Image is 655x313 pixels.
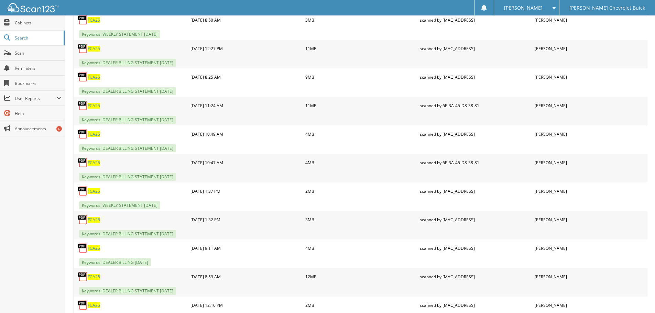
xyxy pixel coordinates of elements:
div: [PERSON_NAME] [533,13,648,27]
a: FCA25 [88,274,100,280]
div: [DATE] 8:50 AM [189,13,304,27]
span: [PERSON_NAME] [504,6,543,10]
img: PDF.png [77,72,88,82]
img: PDF.png [77,186,88,196]
div: [PERSON_NAME] [533,99,648,112]
div: 11MB [304,42,418,55]
div: [DATE] 12:27 PM [189,42,304,55]
div: [PERSON_NAME] [533,270,648,283]
div: [PERSON_NAME] [533,298,648,312]
span: Keywords: DEALER BILLING STATEMENT [DATE] [79,144,176,152]
div: [PERSON_NAME] [533,127,648,141]
div: 2MB [304,298,418,312]
div: 6 [56,126,62,132]
span: Keywords: DEALER BILLING [DATE] [79,258,151,266]
div: 11MB [304,99,418,112]
img: PDF.png [77,271,88,282]
div: [DATE] 11:24 AM [189,99,304,112]
div: [DATE] 9:11 AM [189,241,304,255]
a: FCA25 [88,217,100,223]
div: scanned by [MAC_ADDRESS] [418,70,533,84]
div: [PERSON_NAME] [533,42,648,55]
img: PDF.png [77,300,88,310]
span: Keywords: DEALER BILLING STATEMENT [DATE] [79,287,176,295]
div: [PERSON_NAME] [533,156,648,169]
span: Announcements [15,126,61,132]
div: [DATE] 8:25 AM [189,70,304,84]
img: PDF.png [77,129,88,139]
img: scan123-logo-white.svg [7,3,58,12]
div: scanned by [MAC_ADDRESS] [418,270,533,283]
div: [DATE] 10:47 AM [189,156,304,169]
a: FCA25 [88,188,100,194]
div: 2MB [304,184,418,198]
span: Cabinets [15,20,61,26]
div: 3MB [304,213,418,226]
div: 4MB [304,127,418,141]
div: [PERSON_NAME] [533,70,648,84]
span: User Reports [15,96,56,101]
span: Keywords: DEALER BILLING STATEMENT [DATE] [79,87,176,95]
div: 4MB [304,156,418,169]
div: scanned by [MAC_ADDRESS] [418,298,533,312]
span: Help [15,111,61,116]
a: FCA25 [88,17,100,23]
div: scanned by [MAC_ADDRESS] [418,127,533,141]
div: scanned by 6E-3A-45-D8-38-81 [418,156,533,169]
a: FCA25 [88,302,100,308]
div: scanned by [MAC_ADDRESS] [418,184,533,198]
span: Keywords: WEEKLY STATEMENT [DATE] [79,30,160,38]
div: [DATE] 1:37 PM [189,184,304,198]
a: FCA25 [88,46,100,52]
span: Keywords: DEALER BILLING STATEMENT [DATE] [79,173,176,181]
span: Search [15,35,60,41]
div: [PERSON_NAME] [533,241,648,255]
span: Keywords: DEALER BILLING STATEMENT [DATE] [79,230,176,238]
div: 9MB [304,70,418,84]
div: scanned by 6E-3A-45-D8-38-81 [418,99,533,112]
img: PDF.png [77,43,88,54]
div: [PERSON_NAME] [533,213,648,226]
iframe: Chat Widget [621,280,655,313]
div: [DATE] 12:16 PM [189,298,304,312]
span: Scan [15,50,61,56]
div: 12MB [304,270,418,283]
span: Bookmarks [15,80,61,86]
div: [DATE] 8:59 AM [189,270,304,283]
img: PDF.png [77,243,88,253]
img: PDF.png [77,157,88,168]
a: FCA25 [88,131,100,137]
span: [PERSON_NAME] Chevrolet Buick [569,6,645,10]
div: [DATE] 1:32 PM [189,213,304,226]
a: FCA25 [88,245,100,251]
div: scanned by [MAC_ADDRESS] [418,213,533,226]
a: FCA25 [88,74,100,80]
div: [PERSON_NAME] [533,184,648,198]
div: scanned by [MAC_ADDRESS] [418,241,533,255]
div: 3MB [304,13,418,27]
div: scanned by [MAC_ADDRESS] [418,13,533,27]
img: PDF.png [77,100,88,111]
a: FCA25 [88,103,100,109]
span: Reminders [15,65,61,71]
div: scanned by [MAC_ADDRESS] [418,42,533,55]
img: PDF.png [77,15,88,25]
div: [DATE] 10:49 AM [189,127,304,141]
div: 4MB [304,241,418,255]
span: Keywords: DEALER BILLING STATEMENT [DATE] [79,116,176,124]
span: Keywords: WEEKLY STATEMENT [DATE] [79,201,160,209]
a: FCA25 [88,160,100,166]
span: Keywords: DEALER BILLING STATEMENT [DATE] [79,59,176,67]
